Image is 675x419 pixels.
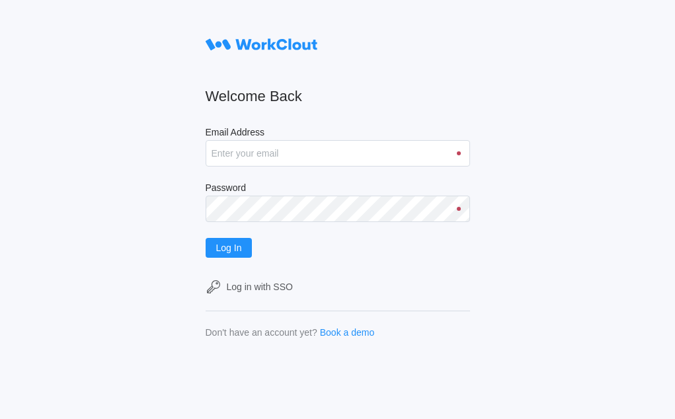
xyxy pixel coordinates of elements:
[206,140,470,167] input: Enter your email
[206,279,470,295] a: Log in with SSO
[206,127,470,140] label: Email Address
[206,327,317,338] div: Don't have an account yet?
[206,182,470,196] label: Password
[206,87,470,106] h2: Welcome Back
[206,238,253,258] button: Log In
[227,282,293,292] div: Log in with SSO
[320,327,375,338] a: Book a demo
[216,243,242,252] span: Log In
